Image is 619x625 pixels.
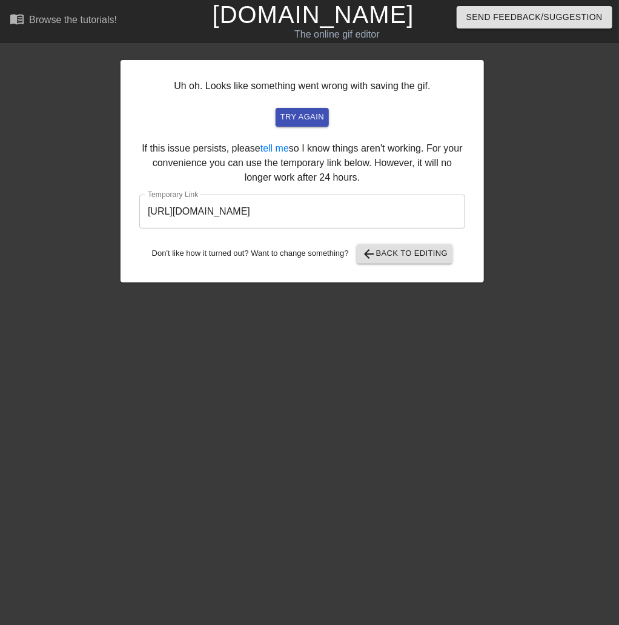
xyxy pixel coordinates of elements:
button: Back to Editing [357,244,453,264]
a: tell me [260,143,289,153]
button: try again [276,108,329,127]
button: Send Feedback/Suggestion [457,6,612,28]
span: Send Feedback/Suggestion [466,10,603,25]
div: The online gif editor [213,27,462,42]
span: try again [280,110,324,124]
div: Uh oh. Looks like something went wrong with saving the gif. If this issue persists, please so I k... [121,60,484,282]
span: Back to Editing [362,247,448,261]
span: menu_book [10,12,24,26]
div: Don't like how it turned out? Want to change something? [139,244,465,264]
a: Browse the tutorials! [10,12,117,30]
a: [DOMAIN_NAME] [213,1,414,28]
span: arrow_back [362,247,376,261]
input: bare [139,195,465,229]
div: Browse the tutorials! [29,15,117,25]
